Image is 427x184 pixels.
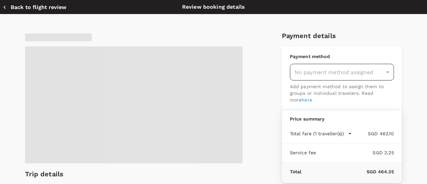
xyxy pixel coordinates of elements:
p: SGD 2.25 [316,149,394,156]
p: Payment method [290,53,394,60]
a: here [302,97,312,103]
p: SGD 462.10 [352,130,394,137]
div: No payment method assigned [290,64,394,80]
p: Add payment method to assign them to groups or individual travelers. Read more [290,83,394,103]
p: Total [290,168,302,175]
h6: Trip details [25,169,63,179]
p: Service fee [290,149,316,156]
p: SGD 464.35 [301,168,394,175]
p: Review booking details [182,3,245,11]
p: Total fare (1 traveller(s)) [290,130,344,137]
button: Back to flight review [3,4,66,11]
button: Total fare (1 traveller(s)) [290,130,352,137]
p: Price summary [290,116,394,122]
h6: Payment details [282,30,402,41]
